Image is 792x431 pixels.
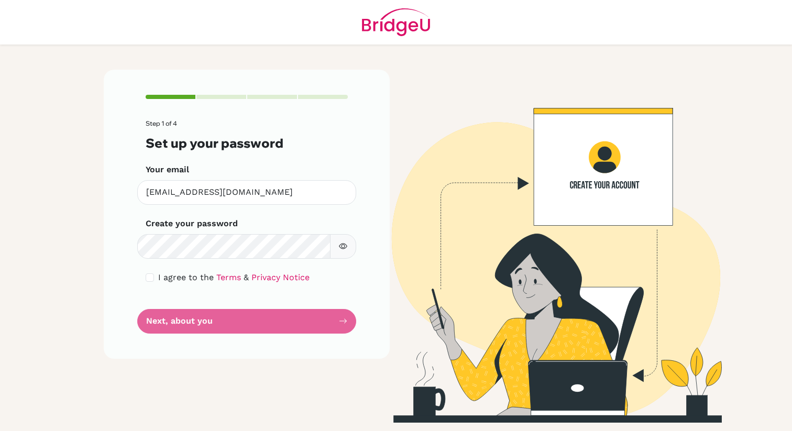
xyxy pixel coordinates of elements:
h3: Set up your password [146,136,348,151]
span: & [244,272,249,282]
label: Your email [146,163,189,176]
a: Privacy Notice [251,272,310,282]
input: Insert your email* [137,180,356,205]
a: Terms [216,272,241,282]
span: I agree to the [158,272,214,282]
label: Create your password [146,217,238,230]
span: Step 1 of 4 [146,119,177,127]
